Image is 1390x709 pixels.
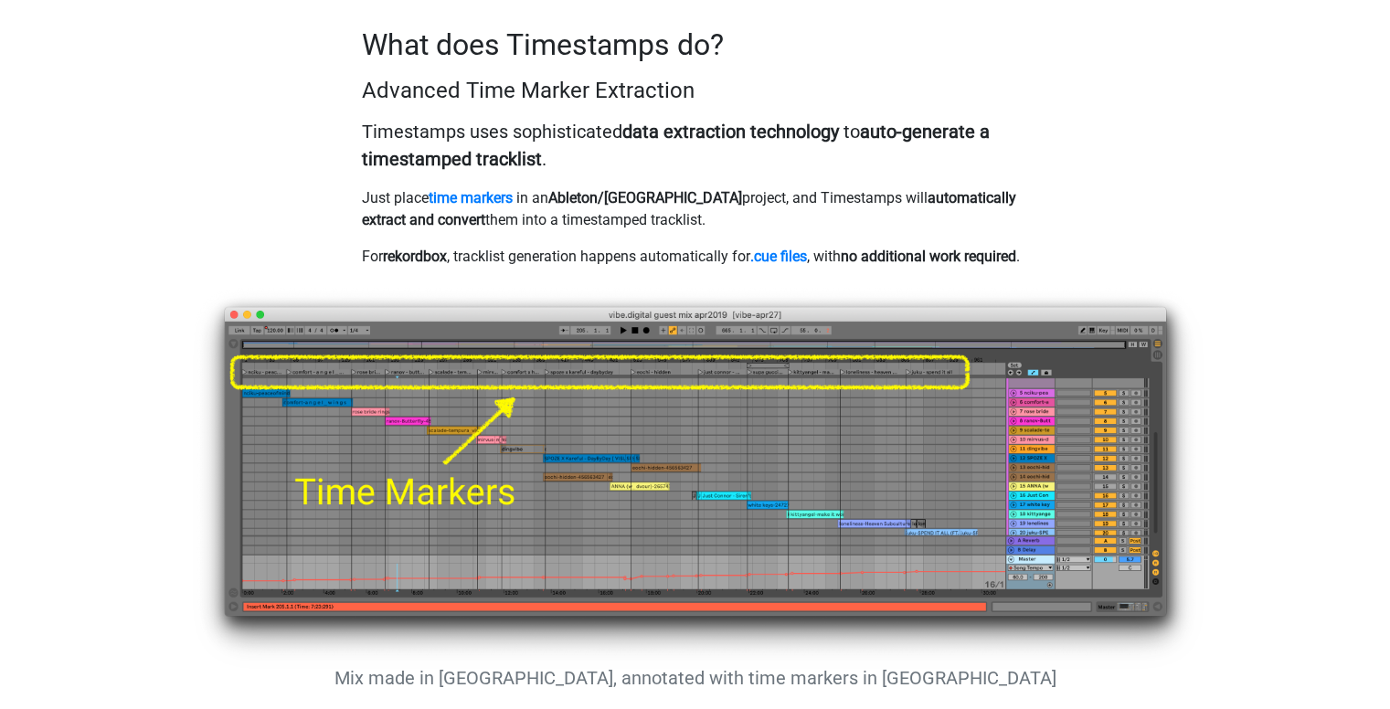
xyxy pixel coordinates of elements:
[429,189,513,206] a: time markers
[622,121,839,143] strong: data extraction technology
[548,189,742,206] strong: Ableton/[GEOGRAPHIC_DATA]
[362,246,1029,268] p: For , tracklist generation happens automatically for , with .
[362,118,1029,173] p: Timestamps uses sophisticated to .
[362,27,1029,62] h2: What does Timestamps do?
[362,187,1029,231] p: Just place in an project, and Timestamps will them into a timestamped tracklist.
[362,78,1029,104] h4: Advanced Time Marker Extraction
[841,248,1016,265] strong: no additional work required
[188,282,1203,664] img: ableton%20screenshot.png
[188,664,1203,692] p: Mix made in [GEOGRAPHIC_DATA], annotated with time markers in [GEOGRAPHIC_DATA]
[750,248,807,265] a: .cue files
[383,248,447,265] strong: rekordbox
